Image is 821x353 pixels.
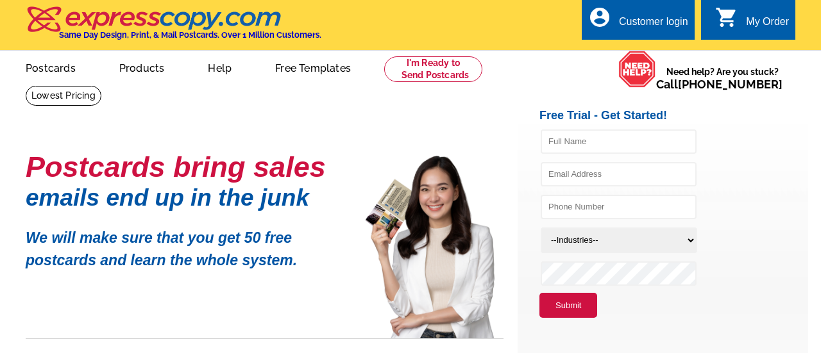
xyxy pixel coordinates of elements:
img: help [618,51,656,88]
a: Products [99,52,185,82]
a: account_circle Customer login [588,14,688,30]
a: [PHONE_NUMBER] [678,78,783,91]
a: shopping_cart My Order [715,14,789,30]
span: Need help? Are you stuck? [656,65,789,91]
i: account_circle [588,6,611,29]
p: We will make sure that you get 50 free postcards and learn the whole system. [26,217,346,271]
div: My Order [746,16,789,34]
input: Phone Number [541,195,697,219]
h1: Postcards bring sales [26,156,346,178]
h2: Free Trial - Get Started! [539,109,808,123]
div: Customer login [619,16,688,34]
a: Help [187,52,252,82]
input: Email Address [541,162,697,186]
input: Full Name [541,129,697,154]
a: Same Day Design, Print, & Mail Postcards. Over 1 Million Customers. [26,15,321,40]
span: Call [656,78,783,91]
button: Submit [539,293,597,318]
a: Postcards [5,52,96,82]
h1: emails end up in the junk [26,191,346,204]
a: Free Templates [255,52,371,82]
i: shopping_cart [715,6,738,29]
h4: Same Day Design, Print, & Mail Postcards. Over 1 Million Customers. [59,30,321,40]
